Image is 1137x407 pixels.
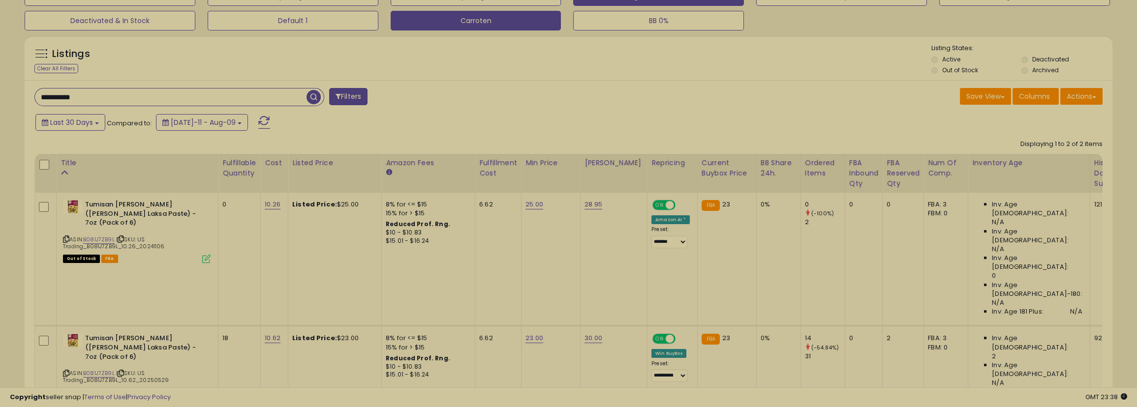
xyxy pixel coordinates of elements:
[386,237,467,245] div: $15.01 - $16.24
[1032,66,1059,74] label: Archived
[960,88,1011,105] button: Save View
[761,200,793,209] div: 0%
[1070,307,1082,316] span: N/A
[265,200,280,209] a: 10.26
[992,352,996,361] span: 2
[101,255,118,263] span: FBA
[265,158,284,168] div: Cost
[222,158,256,178] div: Fulfillable Quantity
[525,333,543,343] a: 23.00
[651,226,690,248] div: Preset:
[479,200,514,209] div: 6.62
[761,334,793,343] div: 0%
[887,200,916,209] div: 0
[386,354,450,362] b: Reduced Prof. Rng.
[525,200,543,209] a: 25.00
[849,200,875,209] div: 0
[107,118,152,128] span: Compared to:
[63,334,211,396] div: ASIN:
[942,66,978,74] label: Out of Stock
[10,392,46,402] strong: Copyright
[653,335,666,343] span: ON
[171,117,236,127] span: [DATE]-11 - Aug-09
[265,333,280,343] a: 10.62
[805,200,845,209] div: 0
[992,271,996,280] span: 0
[651,349,686,358] div: Win BuyBox
[391,11,561,30] button: Carroten
[702,200,720,211] small: FBA
[292,334,374,343] div: $23.00
[992,200,1082,218] span: Inv. Age [DEMOGRAPHIC_DATA]:
[386,229,467,237] div: $10 - $10.83
[222,334,253,343] div: 18
[811,209,834,217] small: (-100%)
[525,158,576,168] div: Min Price
[584,158,643,168] div: [PERSON_NAME]
[34,64,78,73] div: Clear All Filters
[805,218,845,227] div: 2
[573,11,744,30] button: BB 0%
[329,88,368,105] button: Filters
[208,11,378,30] button: Default 1
[1020,140,1103,149] div: Displaying 1 to 2 of 2 items
[992,281,1082,298] span: Inv. Age [DEMOGRAPHIC_DATA]-180:
[292,333,337,343] b: Listed Price:
[386,200,467,209] div: 8% for <= $15
[222,200,253,209] div: 0
[1094,200,1127,209] div: 121.10
[651,360,690,382] div: Preset:
[887,158,920,189] div: FBA Reserved Qty
[1094,158,1130,189] div: Historical Days Of Supply
[992,307,1044,316] span: Inv. Age 181 Plus:
[992,298,1004,307] span: N/A
[887,334,916,343] div: 2
[992,218,1004,227] span: N/A
[292,158,377,168] div: Listed Price
[928,158,964,178] div: Num of Comp.
[1019,91,1050,101] span: Columns
[651,158,693,168] div: Repricing
[992,334,1082,351] span: Inv. Age [DEMOGRAPHIC_DATA]:
[849,334,875,343] div: 0
[584,333,602,343] a: 30.00
[1085,392,1127,402] span: 2025-09-9 23:38 GMT
[811,344,839,351] small: (-54.84%)
[722,200,730,209] span: 23
[10,393,171,402] div: seller snap | |
[63,334,83,347] img: 41PtEnSZQxL._SL40_.jpg
[50,117,93,127] span: Last 30 Days
[479,334,514,343] div: 6.62
[292,200,374,209] div: $25.00
[63,255,100,263] span: All listings that are currently out of stock and unavailable for purchase on Amazon
[651,215,690,224] div: Amazon AI *
[972,158,1085,168] div: Inventory Age
[85,200,205,230] b: Tumisan [PERSON_NAME] ([PERSON_NAME] Laksa Paste) - 7oz (Pack of 6)
[386,343,467,352] div: 15% for > $15
[63,369,169,384] span: | SKU: US Trading_B081J7ZB9L_10.62_20250529
[722,333,730,343] span: 23
[156,114,248,131] button: [DATE]-11 - Aug-09
[1032,55,1069,63] label: Deactivated
[761,158,797,178] div: BB Share 24h.
[84,392,126,402] a: Terms of Use
[992,361,1082,378] span: Inv. Age [DEMOGRAPHIC_DATA]:
[386,220,450,228] b: Reduced Prof. Rng.
[25,11,195,30] button: Deactivated & In Stock
[992,245,1004,254] span: N/A
[83,369,115,378] a: B081J7ZB9L
[479,158,517,178] div: Fulfillment Cost
[83,235,115,244] a: B081J7ZB9L
[386,363,467,371] div: $10 - $10.83
[584,200,602,209] a: 28.95
[992,227,1082,245] span: Inv. Age [DEMOGRAPHIC_DATA]:
[942,55,960,63] label: Active
[386,168,392,177] small: Amazon Fees.
[1013,88,1059,105] button: Columns
[1060,88,1103,105] button: Actions
[849,158,879,189] div: FBA inbound Qty
[674,201,690,209] span: OFF
[63,200,211,262] div: ASIN:
[127,392,171,402] a: Privacy Policy
[35,114,105,131] button: Last 30 Days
